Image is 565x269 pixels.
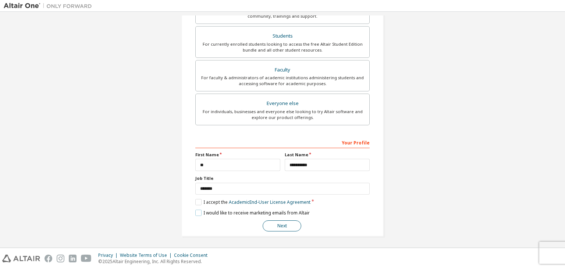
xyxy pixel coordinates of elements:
[195,199,310,205] label: I accept the
[174,252,212,258] div: Cookie Consent
[200,75,365,87] div: For faculty & administrators of academic institutions administering students and accessing softwa...
[229,199,310,205] a: Academic End-User License Agreement
[2,255,40,262] img: altair_logo.svg
[195,175,370,181] label: Job Title
[200,98,365,109] div: Everyone else
[45,255,52,262] img: facebook.svg
[285,152,370,158] label: Last Name
[69,255,77,262] img: linkedin.svg
[200,109,365,120] div: For individuals, businesses and everyone else looking to try Altair software and explore our prod...
[200,65,365,75] div: Faculty
[263,220,301,231] button: Next
[81,255,92,262] img: youtube.svg
[195,152,280,158] label: First Name
[200,41,365,53] div: For currently enrolled students looking to access the free Altair Student Edition bundle and all ...
[98,258,212,265] p: © 2025 Altair Engineering, Inc. All Rights Reserved.
[57,255,64,262] img: instagram.svg
[195,136,370,148] div: Your Profile
[4,2,96,10] img: Altair One
[195,210,310,216] label: I would like to receive marketing emails from Altair
[200,31,365,41] div: Students
[98,252,120,258] div: Privacy
[120,252,174,258] div: Website Terms of Use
